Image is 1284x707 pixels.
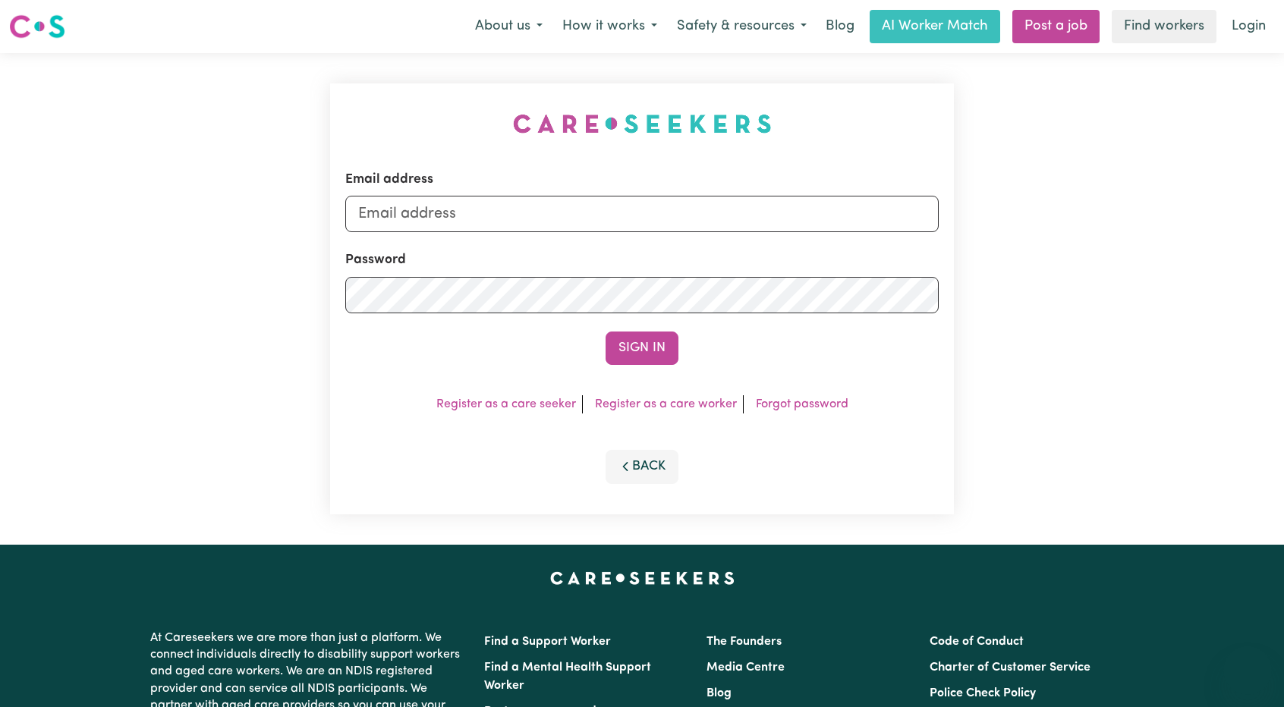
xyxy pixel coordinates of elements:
[345,196,939,232] input: Email address
[606,332,678,365] button: Sign In
[1012,10,1100,43] a: Post a job
[9,13,65,40] img: Careseekers logo
[707,687,732,699] a: Blog
[707,636,782,648] a: The Founders
[9,9,65,44] a: Careseekers logo
[1223,646,1272,695] iframe: Button to launch messaging window
[606,450,678,483] button: Back
[345,170,433,190] label: Email address
[345,250,406,270] label: Password
[930,687,1036,699] a: Police Check Policy
[870,10,1000,43] a: AI Worker Match
[595,398,737,410] a: Register as a care worker
[930,661,1090,674] a: Charter of Customer Service
[484,636,611,648] a: Find a Support Worker
[1223,10,1275,43] a: Login
[667,11,817,42] button: Safety & resources
[756,398,848,410] a: Forgot password
[817,10,864,43] a: Blog
[552,11,667,42] button: How it works
[707,661,785,674] a: Media Centre
[484,661,651,692] a: Find a Mental Health Support Worker
[436,398,576,410] a: Register as a care seeker
[1112,10,1216,43] a: Find workers
[930,636,1024,648] a: Code of Conduct
[465,11,552,42] button: About us
[550,572,735,584] a: Careseekers home page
